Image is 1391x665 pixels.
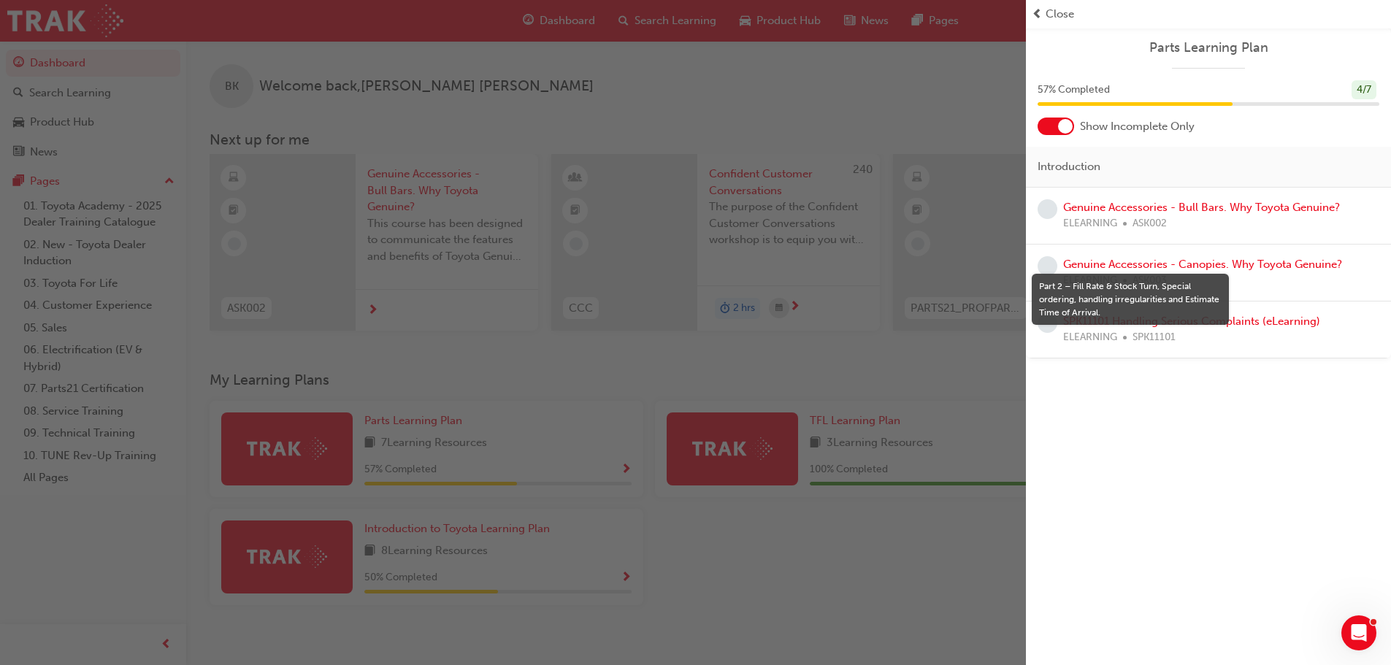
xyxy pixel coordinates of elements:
[1038,158,1100,175] span: Introduction
[1133,215,1167,232] span: ASK002
[1063,258,1342,271] a: Genuine Accessories - Canopies. Why Toyota Genuine?
[1038,82,1110,99] span: 57 % Completed
[1063,329,1117,346] span: ELEARNING
[1063,201,1340,214] a: Genuine Accessories - Bull Bars. Why Toyota Genuine?
[1038,256,1057,276] span: learningRecordVerb_NONE-icon
[1341,615,1376,650] iframe: Intercom live chat
[1063,215,1117,232] span: ELEARNING
[1133,329,1176,346] span: SPK11101
[1038,199,1057,219] span: learningRecordVerb_NONE-icon
[1032,6,1385,23] button: prev-iconClose
[1352,80,1376,100] div: 4 / 7
[1032,6,1043,23] span: prev-icon
[1080,118,1195,135] span: Show Incomplete Only
[1039,280,1222,319] div: Part 2 – Fill Rate & Stock Turn, Special ordering, handling irregularities and Estimate Time of A...
[1046,6,1074,23] span: Close
[1038,39,1379,56] a: Parts Learning Plan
